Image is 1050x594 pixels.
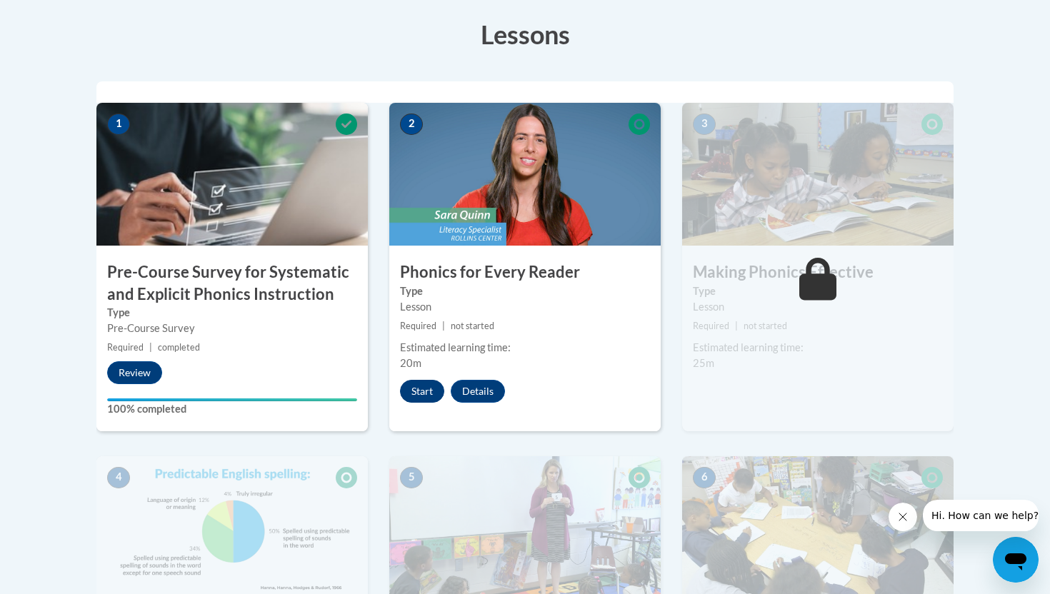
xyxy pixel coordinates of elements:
div: Lesson [400,299,650,315]
span: completed [158,342,200,353]
iframe: Message from company [923,500,1039,531]
span: 5 [400,467,423,488]
span: | [442,321,445,331]
label: Type [400,283,650,299]
span: 4 [107,467,130,488]
span: not started [744,321,787,331]
h3: Phonics for Every Reader [389,261,661,283]
div: Pre-Course Survey [107,321,357,336]
span: not started [451,321,494,331]
button: Details [451,380,505,403]
span: 1 [107,114,130,135]
span: 20m [400,357,421,369]
span: 3 [693,114,716,135]
span: 2 [400,114,423,135]
span: 25m [693,357,714,369]
label: Type [107,305,357,321]
span: | [735,321,738,331]
div: Estimated learning time: [693,340,943,356]
span: Required [107,342,144,353]
iframe: Button to launch messaging window [993,537,1039,583]
h3: Pre-Course Survey for Systematic and Explicit Phonics Instruction [96,261,368,306]
button: Start [400,380,444,403]
div: Your progress [107,398,357,401]
span: 6 [693,467,716,488]
iframe: Close message [889,503,917,531]
div: Lesson [693,299,943,315]
span: | [149,342,152,353]
button: Review [107,361,162,384]
img: Course Image [682,103,954,246]
h3: Making Phonics Effective [682,261,954,283]
label: Type [693,283,943,299]
img: Course Image [96,103,368,246]
label: 100% completed [107,401,357,417]
span: Required [693,321,729,331]
img: Course Image [389,103,661,246]
span: Required [400,321,436,331]
div: Estimated learning time: [400,340,650,356]
h3: Lessons [96,16,954,52]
